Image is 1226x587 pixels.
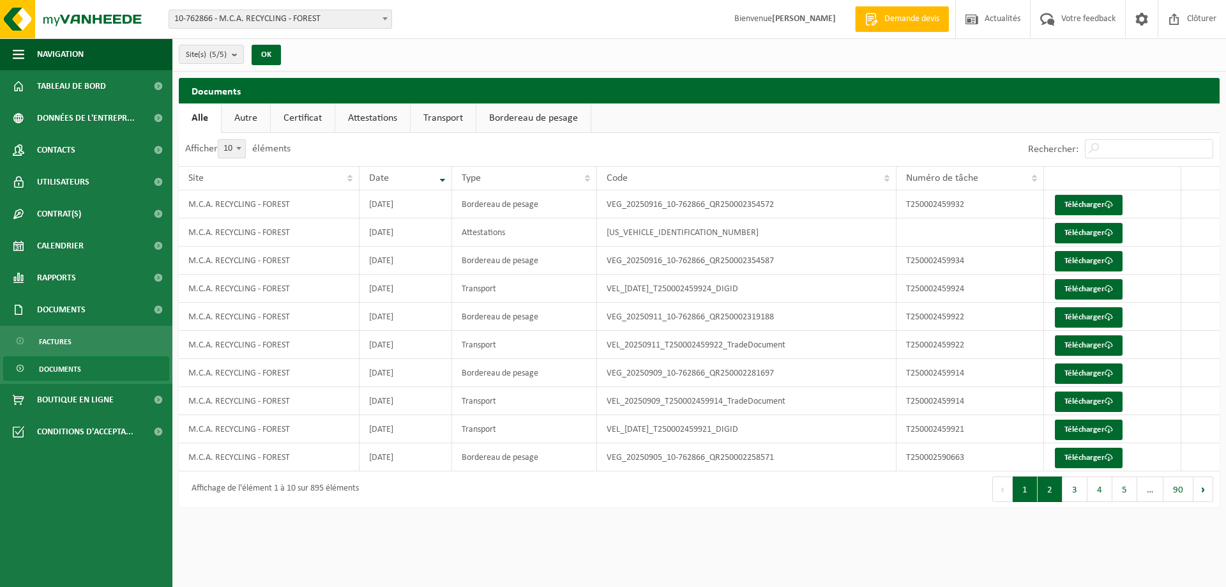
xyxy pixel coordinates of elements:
[179,190,359,218] td: M.C.A. RECYCLING - FOREST
[1137,476,1163,502] span: …
[37,102,135,134] span: Données de l'entrepr...
[597,247,897,275] td: VEG_20250916_10-762866_QR250002354587
[597,275,897,303] td: VEL_[DATE]_T250002459924_DIGID
[179,387,359,415] td: M.C.A. RECYCLING - FOREST
[218,139,246,158] span: 10
[597,359,897,387] td: VEG_20250909_10-762866_QR250002281697
[37,416,133,448] span: Conditions d'accepta...
[179,218,359,247] td: M.C.A. RECYCLING - FOREST
[1055,448,1123,468] a: Télécharger
[179,443,359,471] td: M.C.A. RECYCLING - FOREST
[3,329,169,353] a: Factures
[1087,476,1112,502] button: 4
[452,331,597,359] td: Transport
[271,103,335,133] a: Certificat
[37,384,114,416] span: Boutique en ligne
[169,10,392,29] span: 10-762866 - M.C.A. RECYCLING - FOREST
[1055,420,1123,440] a: Télécharger
[359,275,452,303] td: [DATE]
[452,443,597,471] td: Bordereau de pesage
[179,45,244,64] button: Site(s)(5/5)
[37,294,86,326] span: Documents
[476,103,591,133] a: Bordereau de pesage
[188,173,204,183] span: Site
[359,190,452,218] td: [DATE]
[597,443,897,471] td: VEG_20250905_10-762866_QR250002258571
[359,359,452,387] td: [DATE]
[1193,476,1213,502] button: Next
[179,103,221,133] a: Alle
[37,198,81,230] span: Contrat(s)
[185,478,359,501] div: Affichage de l'élément 1 à 10 sur 895 éléments
[37,38,84,70] span: Navigation
[897,387,1044,415] td: T250002459914
[772,14,836,24] strong: [PERSON_NAME]
[992,476,1013,502] button: Previous
[462,173,481,183] span: Type
[1055,195,1123,215] a: Télécharger
[1112,476,1137,502] button: 5
[179,303,359,331] td: M.C.A. RECYCLING - FOREST
[185,144,291,154] label: Afficher éléments
[1055,392,1123,412] a: Télécharger
[452,275,597,303] td: Transport
[359,443,452,471] td: [DATE]
[897,247,1044,275] td: T250002459934
[452,387,597,415] td: Transport
[597,387,897,415] td: VEL_20250909_T250002459914_TradeDocument
[1055,307,1123,328] a: Télécharger
[222,103,270,133] a: Autre
[855,6,949,32] a: Demande devis
[1055,335,1123,356] a: Télécharger
[3,356,169,381] a: Documents
[179,78,1220,103] h2: Documents
[452,247,597,275] td: Bordereau de pesage
[359,331,452,359] td: [DATE]
[369,173,389,183] span: Date
[897,275,1044,303] td: T250002459924
[1055,223,1123,243] a: Télécharger
[411,103,476,133] a: Transport
[897,359,1044,387] td: T250002459914
[37,166,89,198] span: Utilisateurs
[209,50,227,59] count: (5/5)
[897,190,1044,218] td: T250002459932
[1063,476,1087,502] button: 3
[452,218,597,247] td: Attestations
[597,415,897,443] td: VEL_[DATE]_T250002459921_DIGID
[186,45,227,65] span: Site(s)
[359,247,452,275] td: [DATE]
[252,45,281,65] button: OK
[218,140,245,158] span: 10
[897,415,1044,443] td: T250002459921
[1055,279,1123,300] a: Télécharger
[335,103,410,133] a: Attestations
[359,218,452,247] td: [DATE]
[452,359,597,387] td: Bordereau de pesage
[179,359,359,387] td: M.C.A. RECYCLING - FOREST
[881,13,942,26] span: Demande devis
[179,415,359,443] td: M.C.A. RECYCLING - FOREST
[1055,363,1123,384] a: Télécharger
[1038,476,1063,502] button: 2
[1055,251,1123,271] a: Télécharger
[179,275,359,303] td: M.C.A. RECYCLING - FOREST
[359,303,452,331] td: [DATE]
[37,230,84,262] span: Calendrier
[37,262,76,294] span: Rapports
[39,357,81,381] span: Documents
[1163,476,1193,502] button: 90
[169,10,391,28] span: 10-762866 - M.C.A. RECYCLING - FOREST
[37,134,75,166] span: Contacts
[597,190,897,218] td: VEG_20250916_10-762866_QR250002354572
[897,331,1044,359] td: T250002459922
[597,218,897,247] td: [US_VEHICLE_IDENTIFICATION_NUMBER]
[1028,144,1078,155] label: Rechercher:
[1013,476,1038,502] button: 1
[597,303,897,331] td: VEG_20250911_10-762866_QR250002319188
[179,247,359,275] td: M.C.A. RECYCLING - FOREST
[179,331,359,359] td: M.C.A. RECYCLING - FOREST
[452,415,597,443] td: Transport
[359,415,452,443] td: [DATE]
[452,190,597,218] td: Bordereau de pesage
